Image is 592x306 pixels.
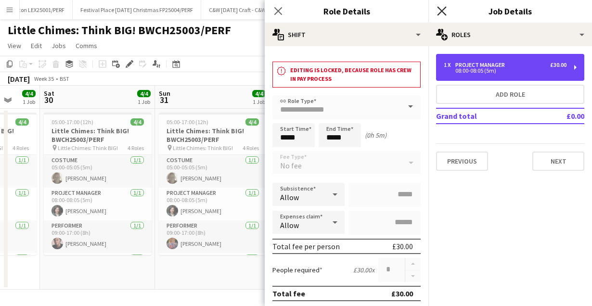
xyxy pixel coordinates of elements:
h3: Editing is locked, because role has crew in pay process [290,66,416,83]
app-card-role: Costume1/105:00-05:05 (5m)[PERSON_NAME] [159,155,267,188]
app-card-role: Performer1/109:00-17:00 (8h)[PERSON_NAME] [159,220,267,253]
span: 4/4 [22,90,36,97]
span: 4 Roles [243,144,259,152]
span: 4/4 [130,118,144,126]
td: Grand total [436,108,539,124]
h3: Job Details [428,5,592,17]
h3: Little Chimes: Think BIG! BWCH25003/PERF [159,127,267,144]
button: C&W [DATE] Craft - C&W25004/PERF [201,0,302,19]
app-card-role: Costume1/105:00-05:05 (5m)[PERSON_NAME] [44,155,152,188]
button: Festival Place [DATE] Christmas FP25004/PERF [73,0,201,19]
div: £30.00 [392,242,413,251]
span: 4/4 [15,118,29,126]
span: Sat [44,89,54,98]
span: Comms [76,41,97,50]
label: People required [272,266,322,274]
div: Total fee [272,289,305,298]
button: Previous [436,152,488,171]
span: View [8,41,21,50]
div: Total fee per person [272,242,340,251]
span: Allow [280,192,299,202]
div: 1 x [444,62,455,68]
div: Roles [428,23,592,46]
span: Jobs [51,41,66,50]
div: 1 Job [253,98,265,105]
app-job-card: 05:00-17:00 (12h)4/4Little Chimes: Think BIG! BWCH25003/PERF Little Chimes: Think BIG!4 RolesCost... [44,113,152,255]
span: Little Chimes: Think BIG! [58,144,118,152]
app-job-card: 05:00-17:00 (12h)4/4Little Chimes: Think BIG! BWCH25003/PERF Little Chimes: Think BIG!4 RolesCost... [159,113,267,255]
a: Edit [27,39,46,52]
div: (0h 5m) [365,131,386,140]
button: Next [532,152,584,171]
span: 05:00-17:00 (12h) [51,118,93,126]
div: £30.00 x [353,266,374,274]
span: Week 35 [32,75,56,82]
div: 08:00-08:05 (5m) [444,68,566,73]
span: 4 Roles [13,144,29,152]
div: 1 Job [23,98,35,105]
app-card-role: Performer1/109:00-17:00 (8h)[PERSON_NAME] [44,220,152,253]
div: Project Manager [455,62,509,68]
div: [DATE] [8,74,30,84]
a: Comms [72,39,101,52]
span: 4/4 [252,90,266,97]
span: Allow [280,220,299,230]
app-card-role: Project Manager1/108:00-08:05 (5m)[PERSON_NAME] [159,188,267,220]
h3: Little Chimes: Think BIG! BWCH25003/PERF [44,127,152,144]
span: 05:00-17:00 (12h) [167,118,208,126]
span: 4/4 [245,118,259,126]
div: £30.00 [550,62,566,68]
div: 1 Job [138,98,150,105]
div: £30.00 [391,289,413,298]
h1: Little Chimes: Think BIG! BWCH25003/PERF [8,23,231,38]
app-card-role: Performer Manager1/1 [159,253,267,286]
app-card-role: Project Manager1/108:00-08:05 (5m)[PERSON_NAME] [44,188,152,220]
span: 31 [157,94,170,105]
span: Sun [159,89,170,98]
a: Jobs [48,39,70,52]
td: £0.00 [539,108,584,124]
div: Shift [265,23,428,46]
span: Edit [31,41,42,50]
app-card-role: Performer Manager1/1 [44,253,152,286]
span: 4/4 [137,90,151,97]
h3: Role Details [265,5,428,17]
span: 4 Roles [128,144,144,152]
span: 30 [42,94,54,105]
span: Little Chimes: Think BIG! [173,144,233,152]
a: View [4,39,25,52]
button: Add role [436,85,584,104]
div: BST [60,75,69,82]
